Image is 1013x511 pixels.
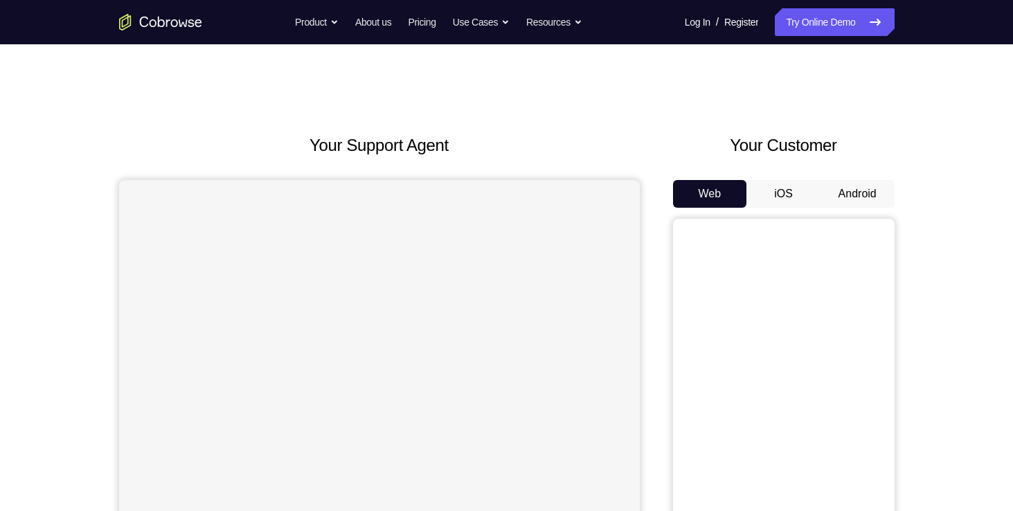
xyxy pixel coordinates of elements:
a: Pricing [408,8,436,36]
button: Use Cases [453,8,510,36]
span: / [716,14,719,30]
h2: Your Customer [673,133,895,158]
a: Go to the home page [119,14,202,30]
a: Log In [685,8,710,36]
a: Try Online Demo [775,8,894,36]
button: Product [295,8,339,36]
button: Android [821,180,895,208]
a: Register [724,8,758,36]
button: Web [673,180,747,208]
button: Resources [526,8,582,36]
h2: Your Support Agent [119,133,640,158]
button: iOS [746,180,821,208]
a: About us [355,8,391,36]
